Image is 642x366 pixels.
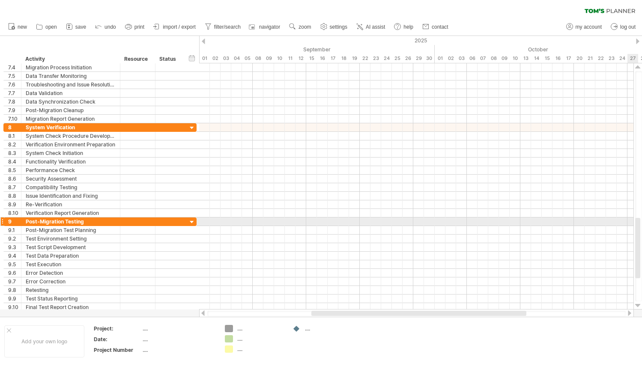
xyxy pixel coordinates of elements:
[26,252,116,260] div: Test Data Preparation
[26,217,116,226] div: Post-Migration Testing
[330,24,347,30] span: settings
[360,54,370,63] div: Monday, 22 September 2025
[510,54,520,63] div: Friday, 10 October 2025
[627,54,638,63] div: Monday, 27 October 2025
[8,63,21,71] div: 7.4
[467,54,478,63] div: Monday, 6 October 2025
[306,54,317,63] div: Monday, 15 September 2025
[26,140,116,149] div: Verification Environment Preparation
[8,260,21,268] div: 9.5
[248,21,283,33] a: navigator
[45,24,57,30] span: open
[26,269,116,277] div: Error Detection
[26,149,116,157] div: System Check Initiation
[26,123,116,131] div: System Verification
[317,54,328,63] div: Tuesday, 16 September 2025
[285,54,296,63] div: Thursday, 11 September 2025
[6,21,30,33] a: new
[151,21,198,33] a: import / export
[4,325,84,357] div: Add your own logo
[403,24,413,30] span: help
[318,21,350,33] a: settings
[26,286,116,294] div: Retesting
[8,183,21,191] div: 8.7
[8,226,21,234] div: 9.1
[8,252,21,260] div: 9.4
[237,335,284,342] div: ....
[26,226,116,234] div: Post-Migration Test Planning
[299,24,311,30] span: zoom
[8,123,21,131] div: 8
[392,21,416,33] a: help
[94,346,141,354] div: Project Number
[263,54,274,63] div: Tuesday, 9 September 2025
[26,115,116,123] div: Migration Report Generation
[8,200,21,208] div: 8.9
[478,54,488,63] div: Tuesday, 7 October 2025
[143,346,215,354] div: ....
[26,183,116,191] div: Compatibility Testing
[564,21,604,33] a: my account
[8,106,21,114] div: 7.9
[26,260,116,268] div: Test Execution
[296,54,306,63] div: Friday, 12 September 2025
[8,217,21,226] div: 9
[26,243,116,251] div: Test Script Development
[403,54,413,63] div: Friday, 26 September 2025
[413,54,424,63] div: Monday, 29 September 2025
[26,132,116,140] div: System Check Procedure Development
[576,24,602,30] span: my account
[8,98,21,106] div: 7.8
[488,54,499,63] div: Wednesday, 8 October 2025
[620,24,636,30] span: log out
[274,54,285,63] div: Wednesday, 10 September 2025
[203,21,243,33] a: filter/search
[552,54,563,63] div: Thursday, 16 October 2025
[563,54,574,63] div: Friday, 17 October 2025
[64,21,89,33] a: save
[445,54,456,63] div: Thursday, 2 October 2025
[105,24,116,30] span: undo
[305,325,352,332] div: ....
[354,21,388,33] a: AI assist
[542,54,552,63] div: Wednesday, 15 October 2025
[370,54,381,63] div: Tuesday, 23 September 2025
[26,80,116,89] div: Troubleshooting and Issue Resolution
[26,158,116,166] div: Functionality Verification
[8,140,21,149] div: 8.2
[609,21,638,33] a: log out
[221,54,231,63] div: Wednesday, 3 September 2025
[124,55,150,63] div: Resource
[8,80,21,89] div: 7.6
[237,325,284,332] div: ....
[8,158,21,166] div: 8.4
[328,54,338,63] div: Wednesday, 17 September 2025
[26,277,116,286] div: Error Correction
[26,63,116,71] div: Migration Process Initiation
[499,54,510,63] div: Thursday, 9 October 2025
[8,132,21,140] div: 8.1
[349,54,360,63] div: Friday, 19 September 2025
[8,243,21,251] div: 9.3
[199,54,210,63] div: Monday, 1 September 2025
[242,54,253,63] div: Friday, 5 September 2025
[163,24,196,30] span: import / export
[134,24,144,30] span: print
[26,192,116,200] div: Issue Identification and Fixing
[8,175,21,183] div: 8.6
[8,269,21,277] div: 9.6
[585,54,595,63] div: Tuesday, 21 October 2025
[531,54,542,63] div: Tuesday, 14 October 2025
[8,89,21,97] div: 7.7
[18,24,27,30] span: new
[8,295,21,303] div: 9.9
[520,54,531,63] div: Monday, 13 October 2025
[26,235,116,243] div: Test Environment Setting
[8,115,21,123] div: 7.10
[259,24,280,30] span: navigator
[26,209,116,217] div: Verification Report Generation
[8,149,21,157] div: 8.3
[424,54,435,63] div: Tuesday, 30 September 2025
[143,336,215,343] div: ....
[381,54,392,63] div: Wednesday, 24 September 2025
